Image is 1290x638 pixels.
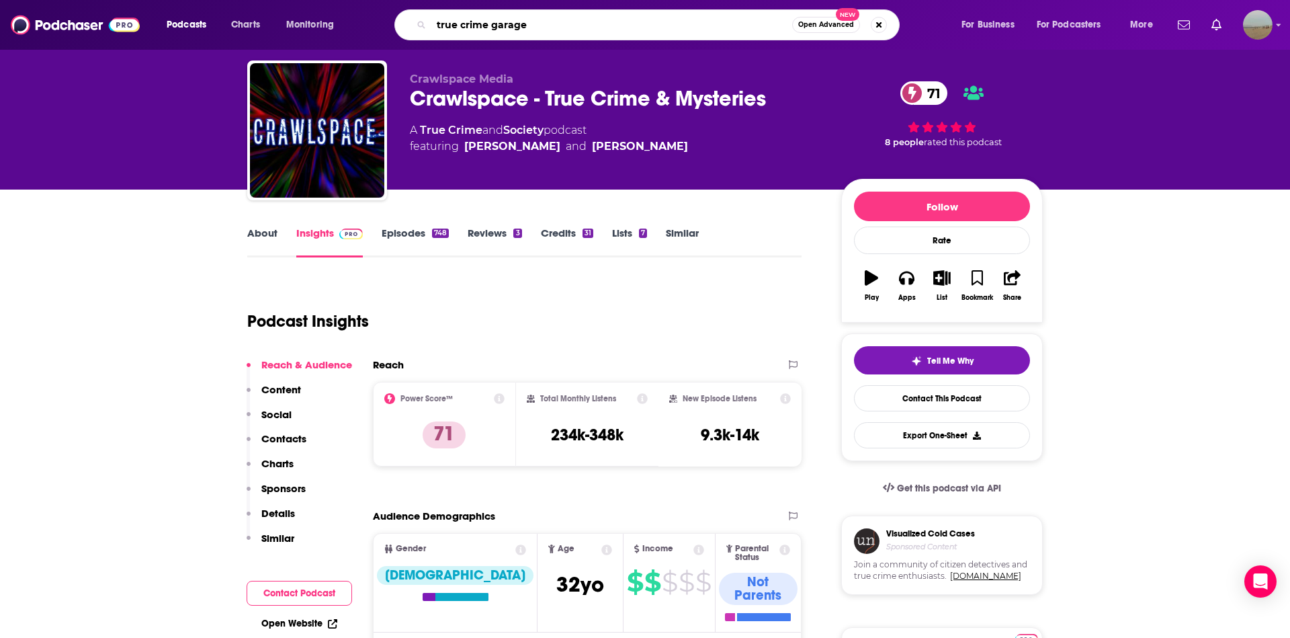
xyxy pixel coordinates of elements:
[503,124,544,136] a: Society
[296,227,363,257] a: InsightsPodchaser Pro
[898,294,916,302] div: Apps
[889,262,924,310] button: Apps
[627,571,643,593] span: $
[261,432,306,445] p: Contacts
[937,294,947,302] div: List
[420,124,482,136] a: True Crime
[1037,15,1101,34] span: For Podcasters
[551,425,623,445] h3: 234k-348k
[1244,565,1277,598] div: Open Intercom Messenger
[247,457,294,482] button: Charts
[247,358,352,383] button: Reach & Audience
[897,483,1001,494] span: Get this podcast via API
[961,294,993,302] div: Bookmark
[464,138,560,155] a: Tim Pilleri
[247,408,292,433] button: Social
[339,229,363,239] img: Podchaser Pro
[927,356,974,366] span: Tell Me Why
[247,227,277,257] a: About
[1243,10,1273,40] img: User Profile
[872,472,1012,505] a: Get this podcast via API
[377,566,533,585] div: [DEMOGRAPHIC_DATA]
[247,532,294,557] button: Similar
[432,229,449,238] div: 748
[247,482,306,507] button: Sponsors
[639,229,647,238] div: 7
[261,482,306,495] p: Sponsors
[167,15,206,34] span: Podcasts
[247,383,301,408] button: Content
[961,15,1015,34] span: For Business
[431,14,792,36] input: Search podcasts, credits, & more...
[1206,13,1227,36] a: Show notifications dropdown
[382,227,449,257] a: Episodes748
[468,227,521,257] a: Reviews3
[1028,14,1121,36] button: open menu
[231,15,260,34] span: Charts
[1003,294,1021,302] div: Share
[407,9,912,40] div: Search podcasts, credits, & more...
[854,559,1030,582] span: Join a community of citizen detectives and true crime enthusiasts.
[679,571,694,593] span: $
[396,545,426,553] span: Gender
[854,262,889,310] button: Play
[423,422,466,448] p: 71
[558,545,574,553] span: Age
[482,124,503,136] span: and
[250,63,384,198] img: Crawlspace - True Crime & Mysteries
[701,425,759,445] h3: 9.3k-14k
[719,573,798,605] div: Not Parents
[644,571,660,593] span: $
[1243,10,1273,40] span: Logged in as shenderson
[410,122,688,155] div: A podcast
[792,17,860,33] button: Open AdvancedNew
[513,229,521,238] div: 3
[886,542,975,551] h4: Sponsored Content
[854,227,1030,254] div: Rate
[277,14,351,36] button: open menu
[900,81,947,105] a: 71
[695,571,711,593] span: $
[247,507,295,532] button: Details
[286,15,334,34] span: Monitoring
[952,14,1031,36] button: open menu
[373,358,404,371] h2: Reach
[592,138,688,155] a: Lance Reenstierna
[410,138,688,155] span: featuring
[886,528,975,539] h3: Visualized Cold Cases
[373,510,495,522] h2: Audience Demographics
[261,383,301,396] p: Content
[924,262,959,310] button: List
[247,432,306,457] button: Contacts
[854,346,1030,374] button: tell me why sparkleTell Me Why
[950,571,1021,581] a: [DOMAIN_NAME]
[1121,14,1170,36] button: open menu
[666,227,699,257] a: Similar
[683,394,757,403] h2: New Episode Listens
[995,262,1030,310] button: Share
[400,394,453,403] h2: Power Score™
[1130,15,1153,34] span: More
[642,545,673,553] span: Income
[612,227,647,257] a: Lists7
[261,408,292,421] p: Social
[247,581,352,606] button: Contact Podcast
[854,422,1030,448] button: Export One-Sheet
[854,385,1030,411] a: Contact This Podcast
[841,73,1043,156] div: 71 8 peoplerated this podcast
[541,227,593,257] a: Credits31
[662,571,677,593] span: $
[924,137,1002,147] span: rated this podcast
[566,138,587,155] span: and
[914,81,947,105] span: 71
[798,22,854,28] span: Open Advanced
[735,545,777,562] span: Parental Status
[11,12,140,38] img: Podchaser - Follow, Share and Rate Podcasts
[1243,10,1273,40] button: Show profile menu
[540,394,616,403] h2: Total Monthly Listens
[261,507,295,520] p: Details
[959,262,994,310] button: Bookmark
[410,73,513,85] span: Crawlspace Media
